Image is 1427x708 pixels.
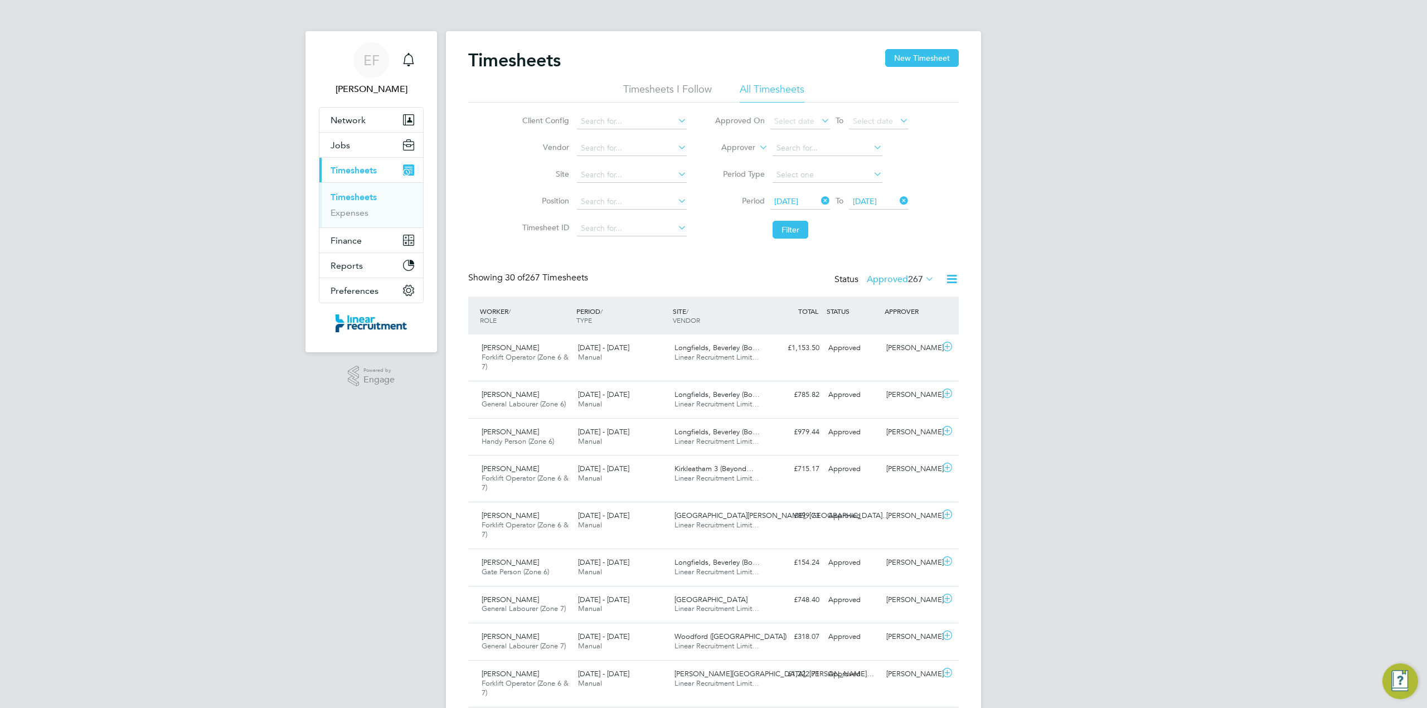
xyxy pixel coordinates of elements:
[482,520,569,539] span: Forklift Operator (Zone 6 & 7)
[578,669,629,678] span: [DATE] - [DATE]
[766,628,824,646] div: £318.07
[705,142,755,153] label: Approver
[519,169,569,179] label: Site
[505,272,525,283] span: 30 of
[766,554,824,572] div: £154.24
[740,83,804,103] li: All Timesheets
[824,591,882,609] div: Approved
[674,641,759,651] span: Linear Recruitment Limit…
[773,140,882,156] input: Search for...
[331,285,378,296] span: Preferences
[766,339,824,357] div: £1,153.50
[577,194,687,210] input: Search for...
[686,307,688,316] span: /
[519,115,569,125] label: Client Config
[882,665,940,683] div: [PERSON_NAME]
[482,632,539,641] span: [PERSON_NAME]
[673,316,700,324] span: VENDOR
[674,399,759,409] span: Linear Recruitment Limit…
[319,253,423,278] button: Reports
[319,133,423,157] button: Jobs
[766,591,824,609] div: £748.40
[832,113,847,128] span: To
[363,366,395,375] span: Powered by
[882,628,940,646] div: [PERSON_NAME]
[508,307,511,316] span: /
[824,301,882,321] div: STATUS
[1382,663,1418,699] button: Engage Resource Center
[824,460,882,478] div: Approved
[482,427,539,437] span: [PERSON_NAME]
[600,307,603,316] span: /
[331,207,368,218] a: Expenses
[774,116,814,126] span: Select date
[482,641,566,651] span: General Labourer (Zone 7)
[674,511,890,520] span: [GEOGRAPHIC_DATA][PERSON_NAME], [GEOGRAPHIC_DATA]…
[363,53,380,67] span: EF
[576,316,592,324] span: TYPE
[766,423,824,442] div: £979.44
[674,669,874,678] span: [PERSON_NAME][GEOGRAPHIC_DATA], [PERSON_NAME]…
[578,343,629,352] span: [DATE] - [DATE]
[305,31,437,352] nav: Main navigation
[331,260,363,271] span: Reports
[882,460,940,478] div: [PERSON_NAME]
[882,339,940,357] div: [PERSON_NAME]
[674,390,760,399] span: Longfields, Beverley (Bo…
[882,423,940,442] div: [PERSON_NAME]
[670,301,766,330] div: SITE
[674,343,760,352] span: Longfields, Beverley (Bo…
[505,272,588,283] span: 267 Timesheets
[319,228,423,253] button: Finance
[578,520,602,530] span: Manual
[336,314,407,332] img: linearrecruitment-logo-retina.png
[674,352,759,362] span: Linear Recruitment Limit…
[766,460,824,478] div: £715.17
[482,399,566,409] span: General Labourer (Zone 6)
[319,182,423,227] div: Timesheets
[578,390,629,399] span: [DATE] - [DATE]
[674,632,787,641] span: Woodford ([GEOGRAPHIC_DATA])
[674,595,748,604] span: [GEOGRAPHIC_DATA]
[482,390,539,399] span: [PERSON_NAME]
[482,473,569,492] span: Forklift Operator (Zone 6 & 7)
[468,272,590,284] div: Showing
[674,520,759,530] span: Linear Recruitment Limit…
[331,235,362,246] span: Finance
[824,628,882,646] div: Approved
[578,567,602,576] span: Manual
[578,464,629,473] span: [DATE] - [DATE]
[798,307,818,316] span: TOTAL
[674,678,759,688] span: Linear Recruitment Limit…
[766,507,824,525] div: £899.73
[319,83,424,96] span: Emma Fitzgibbons
[578,511,629,520] span: [DATE] - [DATE]
[774,196,798,206] span: [DATE]
[824,507,882,525] div: Approved
[824,386,882,404] div: Approved
[824,665,882,683] div: Approved
[578,473,602,483] span: Manual
[853,116,893,126] span: Select date
[578,399,602,409] span: Manual
[834,272,936,288] div: Status
[867,274,934,285] label: Approved
[674,567,759,576] span: Linear Recruitment Limit…
[824,339,882,357] div: Approved
[882,507,940,525] div: [PERSON_NAME]
[319,108,423,132] button: Network
[578,641,602,651] span: Manual
[319,42,424,96] a: EF[PERSON_NAME]
[319,278,423,303] button: Preferences
[482,595,539,604] span: [PERSON_NAME]
[766,665,824,683] div: £1,222.71
[480,316,497,324] span: ROLE
[578,604,602,613] span: Manual
[519,222,569,232] label: Timesheet ID
[348,366,395,387] a: Powered byEngage
[773,167,882,183] input: Select one
[882,301,940,321] div: APPROVER
[715,169,765,179] label: Period Type
[674,464,754,473] span: Kirkleatham 3 (Beyond…
[477,301,574,330] div: WORKER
